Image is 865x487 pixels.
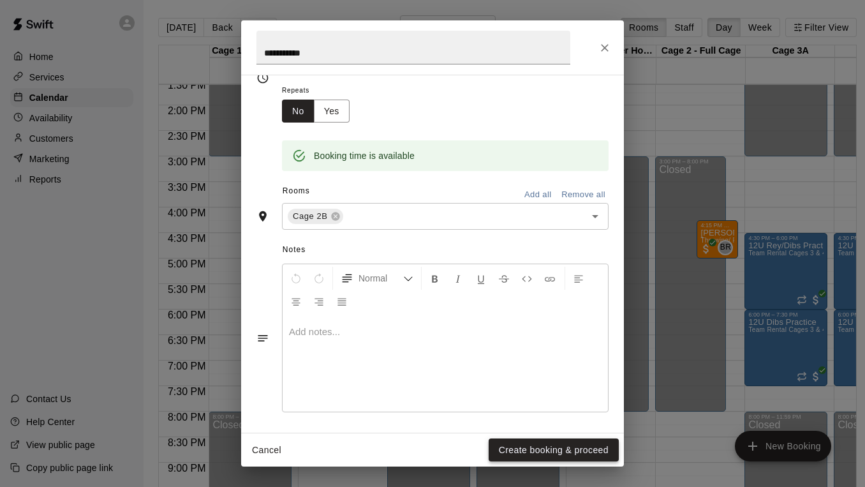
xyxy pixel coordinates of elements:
[489,438,619,462] button: Create booking & proceed
[308,290,330,313] button: Right Align
[256,332,269,345] svg: Notes
[282,82,360,100] span: Repeats
[308,267,330,290] button: Redo
[331,290,353,313] button: Justify Align
[586,207,604,225] button: Open
[470,267,492,290] button: Format Underline
[568,267,589,290] button: Left Align
[282,100,314,123] button: No
[336,267,418,290] button: Formatting Options
[246,438,287,462] button: Cancel
[256,71,269,84] svg: Timing
[283,186,310,195] span: Rooms
[424,267,446,290] button: Format Bold
[558,185,609,205] button: Remove all
[288,210,333,223] span: Cage 2B
[314,144,415,167] div: Booking time is available
[285,290,307,313] button: Center Align
[593,36,616,59] button: Close
[516,267,538,290] button: Insert Code
[447,267,469,290] button: Format Italics
[493,267,515,290] button: Format Strikethrough
[283,240,609,260] span: Notes
[517,185,558,205] button: Add all
[539,267,561,290] button: Insert Link
[256,210,269,223] svg: Rooms
[288,209,343,224] div: Cage 2B
[359,272,403,285] span: Normal
[282,100,350,123] div: outlined button group
[314,100,350,123] button: Yes
[285,267,307,290] button: Undo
